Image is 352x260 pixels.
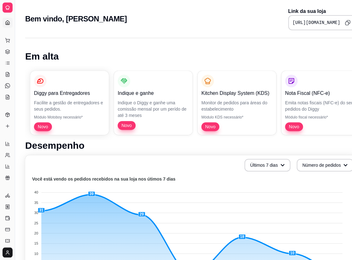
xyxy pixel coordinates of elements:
[119,122,134,129] span: Novo
[34,190,38,194] tspan: 40
[34,231,38,235] tspan: 20
[34,115,105,120] p: Módulo Motoboy necessário*
[118,90,189,97] p: Indique e ganhe
[118,100,189,118] p: Indique o Diggy e ganhe uma comissão mensal por um perído de até 3 meses
[198,71,276,135] button: Kitchen Display System (KDS)Monitor de pedidos para áreas do estabelecimentoMódulo KDS necessário...
[35,124,51,130] span: Novo
[25,14,127,24] h2: Bem vindo, [PERSON_NAME]
[201,100,272,112] p: Monitor de pedidos para áreas do estabelecimento
[34,100,105,112] p: Facilite a gestão de entregadores e seus pedidos.
[201,115,272,120] p: Módulo KDS necessário*
[34,90,105,97] p: Diggy para Entregadores
[34,201,38,205] tspan: 35
[34,211,38,215] tspan: 30
[201,90,272,97] p: Kitchen Display System (KDS)
[30,71,109,135] button: Diggy para EntregadoresFacilite a gestão de entregadores e seus pedidos.Módulo Motoboy necessário...
[244,159,290,171] button: Últimos 7 dias
[286,124,302,130] span: Novo
[34,241,38,245] tspan: 15
[34,251,38,255] tspan: 10
[293,20,340,26] pre: [URL][DOMAIN_NAME]
[34,221,38,225] tspan: 25
[32,176,176,182] text: Você está vendo os pedidos recebidos na sua loja nos útimos 7 dias
[203,124,218,130] span: Novo
[114,71,193,135] button: Indique e ganheIndique o Diggy e ganhe uma comissão mensal por um perído de até 3 mesesNovo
